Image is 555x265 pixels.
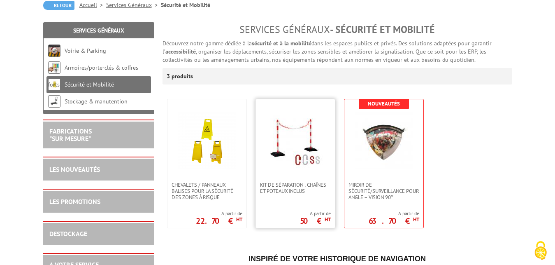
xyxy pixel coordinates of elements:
[267,112,324,169] img: Kit de séparation : chaînes et poteaux inclus
[355,112,413,169] img: Miroir de sécurité/surveillance pour angle – Vision 90°
[369,210,419,217] span: A partir de
[300,210,331,217] span: A partir de
[325,216,331,223] sup: HT
[49,127,92,143] a: FABRICATIONS"Sur Mesure"
[196,210,242,217] span: A partir de
[248,255,426,263] span: Inspiré de votre historique de navigation
[49,165,100,174] a: LES NOUVEAUTÉS
[48,45,60,57] img: Voirie & Parking
[106,1,161,9] a: Services Généraux
[165,48,196,55] strong: accessibilité
[161,1,210,9] li: Sécurité et Mobilité
[172,182,242,200] span: Chevalets / panneaux balises pour la sécurité des zones à risque
[413,216,419,223] sup: HT
[344,182,423,200] a: Miroir de sécurité/surveillance pour angle – Vision 90°
[48,61,60,74] img: Armoires/porte-clés & coffres forts
[49,197,100,206] a: LES PROMOTIONS
[348,182,419,200] span: Miroir de sécurité/surveillance pour angle – Vision 90°
[236,216,242,223] sup: HT
[65,47,106,54] a: Voirie & Parking
[526,237,555,265] button: Cookies (fenêtre modale)
[43,1,74,10] a: Retour
[369,218,419,223] p: 63.70 €
[49,230,87,238] a: DESTOCKAGE
[167,182,246,200] a: Chevalets / panneaux balises pour la sécurité des zones à risque
[48,95,60,108] img: Stockage & manutention
[368,100,400,107] b: Nouveautés
[178,112,236,169] img: Chevalets / panneaux balises pour la sécurité des zones à risque
[79,1,106,9] a: Accueil
[73,27,124,34] a: Services Généraux
[167,68,197,84] p: 3 produits
[163,39,512,64] p: Découvrez notre gamme dédiée à la dans les espaces publics et privés. Des solutions adaptées pour...
[239,23,330,36] span: Services Généraux
[300,218,331,223] p: 50 €
[48,64,138,88] a: Armoires/porte-clés & coffres forts
[196,218,242,223] p: 22.70 €
[252,40,311,47] strong: sécurité et à la mobilité
[256,182,335,194] a: Kit de séparation : chaînes et poteaux inclus
[65,98,128,105] a: Stockage & manutention
[163,24,512,35] h1: - Sécurité et Mobilité
[260,182,331,194] span: Kit de séparation : chaînes et poteaux inclus
[65,81,114,88] a: Sécurité et Mobilité
[530,240,551,261] img: Cookies (fenêtre modale)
